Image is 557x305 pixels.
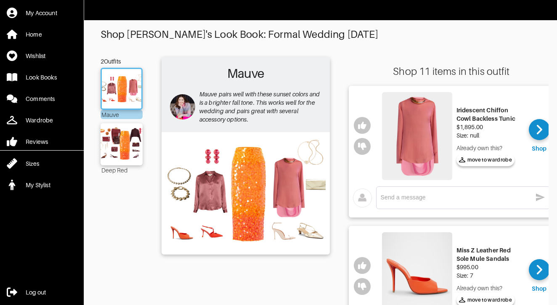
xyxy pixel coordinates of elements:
[26,30,42,39] div: Home
[349,66,554,77] div: Shop 11 items in this outfit
[456,271,523,280] div: Size: 7
[456,106,523,123] div: Iridescent Chiffon Cowl Backless Tunic
[26,288,46,297] div: Log out
[166,61,326,86] h2: Mauve
[99,73,143,104] img: Outfit Mauve
[199,90,321,124] p: Mauve pairs well with these sunset colors and is a brighter fall tone. This works well for the we...
[382,92,452,180] img: Iridescent Chiffon Cowl Backless Tunic
[98,127,146,161] img: Outfit Deep Red
[456,144,523,152] div: Already own this?
[26,138,48,146] div: Reviews
[459,296,512,304] span: move to wardrobe
[26,116,53,125] div: Wardrobe
[529,119,550,153] a: Shop
[101,110,143,119] div: Mauve
[101,29,540,40] div: Shop [PERSON_NAME]'s Look Book: Formal Wedding [DATE]
[456,123,523,131] div: $1,895.00
[532,144,547,153] div: Shop
[456,263,523,271] div: $995.00
[26,9,57,17] div: My Account
[529,259,550,293] a: Shop
[456,131,523,140] div: Size: null
[459,156,512,164] span: move to wardrobe
[26,181,50,189] div: My Stylist
[26,73,57,82] div: Look Books
[26,52,45,60] div: Wishlist
[353,188,372,207] img: avatar
[456,154,515,166] button: move to wardrobe
[26,95,55,103] div: Comments
[101,57,143,66] div: 2 Outfits
[456,284,523,292] div: Already own this?
[26,159,39,168] div: Sizes
[170,94,195,119] img: avatar
[532,284,547,293] div: Shop
[166,136,326,249] img: Outfit Mauve
[456,246,523,263] div: Miss Z Leather Red Sole Mule Sandals
[101,165,143,175] div: Deep Red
